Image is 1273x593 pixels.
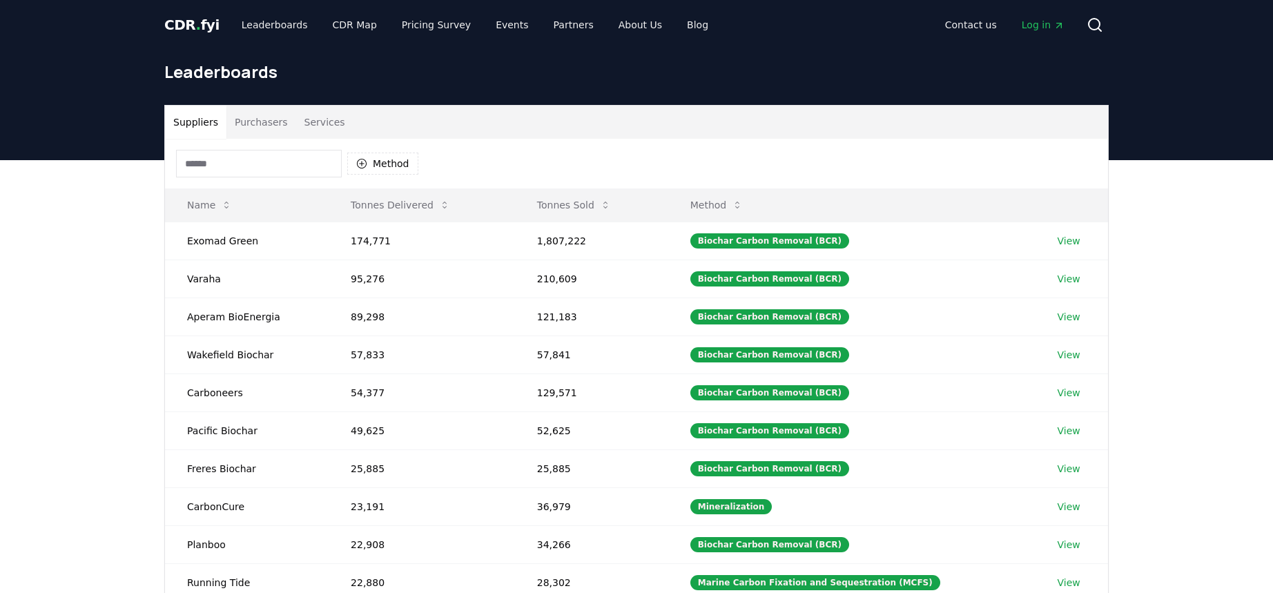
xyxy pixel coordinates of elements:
a: View [1058,576,1080,590]
a: View [1058,234,1080,248]
a: Log in [1011,12,1076,37]
button: Tonnes Sold [526,191,622,219]
td: 36,979 [515,487,668,525]
div: Biochar Carbon Removal (BCR) [690,537,849,552]
td: 54,377 [329,373,515,411]
a: View [1058,500,1080,514]
button: Purchasers [226,106,296,139]
a: View [1058,424,1080,438]
button: Suppliers [165,106,226,139]
td: Aperam BioEnergia [165,298,329,336]
td: 22,908 [329,525,515,563]
div: Biochar Carbon Removal (BCR) [690,347,849,362]
td: Planboo [165,525,329,563]
div: Biochar Carbon Removal (BCR) [690,461,849,476]
button: Tonnes Delivered [340,191,461,219]
div: Biochar Carbon Removal (BCR) [690,233,849,249]
a: View [1058,386,1080,400]
div: Biochar Carbon Removal (BCR) [690,423,849,438]
td: 210,609 [515,260,668,298]
div: Biochar Carbon Removal (BCR) [690,309,849,324]
a: CDR.fyi [164,15,220,35]
td: 23,191 [329,487,515,525]
a: Pricing Survey [391,12,482,37]
td: Exomad Green [165,222,329,260]
a: View [1058,310,1080,324]
span: CDR fyi [164,17,220,33]
a: Events [485,12,539,37]
nav: Main [934,12,1076,37]
div: Biochar Carbon Removal (BCR) [690,271,849,286]
td: 57,833 [329,336,515,373]
td: 57,841 [515,336,668,373]
td: 49,625 [329,411,515,449]
a: Contact us [934,12,1008,37]
td: Wakefield Biochar [165,336,329,373]
span: . [196,17,201,33]
nav: Main [231,12,719,37]
button: Method [347,153,418,175]
td: 25,885 [515,449,668,487]
div: Marine Carbon Fixation and Sequestration (MCFS) [690,575,940,590]
a: CDR Map [322,12,388,37]
td: Varaha [165,260,329,298]
td: 25,885 [329,449,515,487]
a: View [1058,348,1080,362]
button: Method [679,191,755,219]
td: 129,571 [515,373,668,411]
a: View [1058,462,1080,476]
td: Pacific Biochar [165,411,329,449]
td: 1,807,222 [515,222,668,260]
td: Carboneers [165,373,329,411]
button: Name [176,191,243,219]
td: 174,771 [329,222,515,260]
td: 121,183 [515,298,668,336]
a: About Us [608,12,673,37]
td: Freres Biochar [165,449,329,487]
a: View [1058,538,1080,552]
td: 95,276 [329,260,515,298]
h1: Leaderboards [164,61,1109,83]
span: Log in [1022,18,1065,32]
a: Leaderboards [231,12,319,37]
td: 89,298 [329,298,515,336]
button: Services [296,106,353,139]
div: Biochar Carbon Removal (BCR) [690,385,849,400]
td: CarbonCure [165,487,329,525]
td: 34,266 [515,525,668,563]
div: Mineralization [690,499,772,514]
a: Partners [543,12,605,37]
a: View [1058,272,1080,286]
td: 52,625 [515,411,668,449]
a: Blog [676,12,719,37]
